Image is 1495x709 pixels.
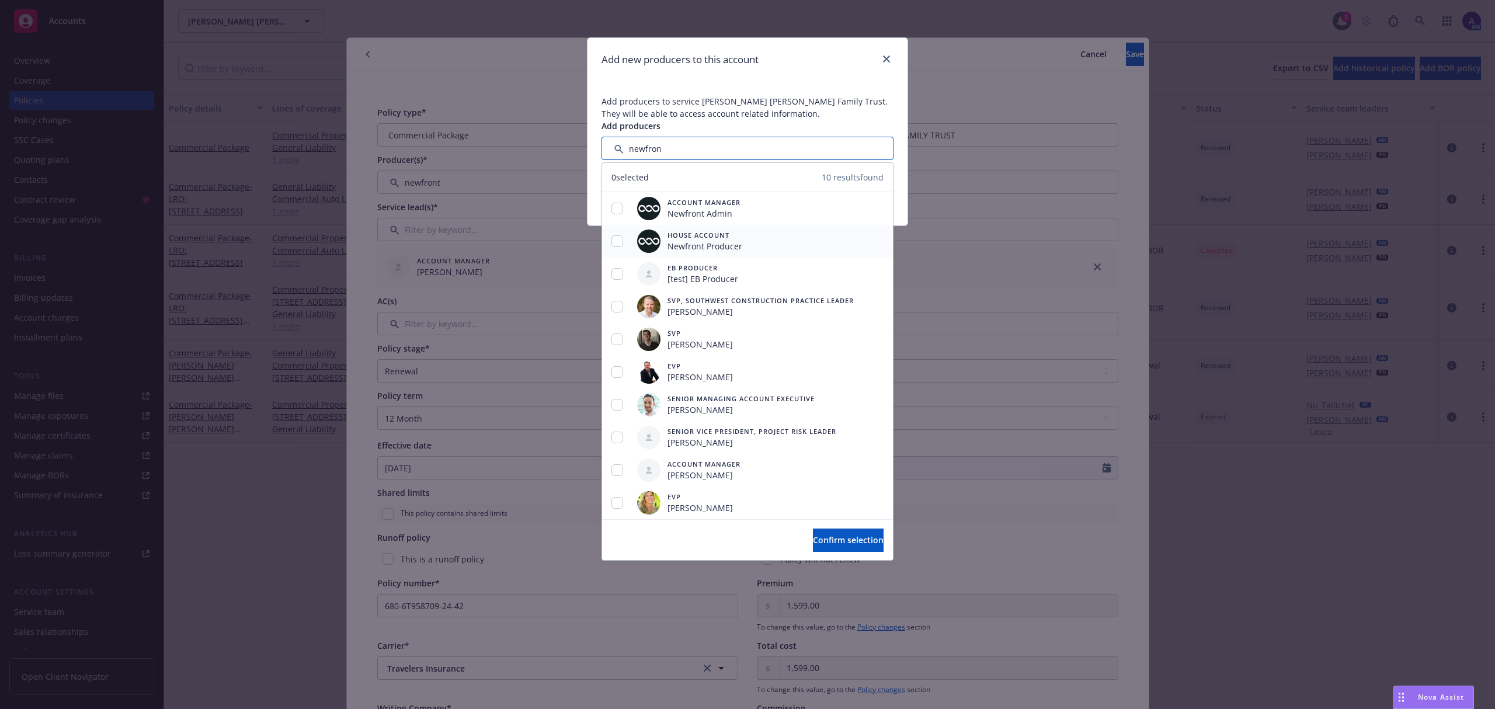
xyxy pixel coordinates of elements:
span: 10 results found [822,171,884,183]
span: Confirm selection [813,534,884,545]
span: EVP [667,361,733,371]
span: Newfront Admin [667,207,740,220]
img: employee photo [637,491,660,515]
button: Nova Assist [1393,686,1474,709]
img: employee photo [637,197,660,220]
span: Add producers [602,120,660,131]
span: SVP, Southwest Construction Practice Leader [667,296,854,305]
img: employee photo [637,328,660,351]
span: [PERSON_NAME] [667,305,854,318]
span: EVP [667,492,733,502]
span: [PERSON_NAME] [667,436,836,449]
span: Senior Vice President, Project Risk Leader [667,426,836,436]
span: Nova Assist [1418,692,1464,702]
span: Account Manager [667,197,740,207]
button: Confirm selection [813,529,884,552]
img: employee photo [637,230,660,253]
span: Senior Managing Account Executive [667,394,815,404]
span: Account Manager [667,459,740,469]
span: [PERSON_NAME] [667,404,815,416]
span: Newfront Producer [667,240,742,252]
div: Drag to move [1394,686,1409,708]
img: employee photo [637,360,660,384]
span: [PERSON_NAME] [667,338,733,350]
img: employee photo [637,393,660,416]
img: employee photo [637,295,660,318]
span: [PERSON_NAME] [667,371,733,383]
span: EB Producer [667,263,738,273]
span: House Account [667,230,742,240]
span: [PERSON_NAME] [667,469,740,481]
input: Filter by keyword... [602,137,893,160]
span: SVP [667,328,733,338]
span: [test] EB Producer [667,273,738,285]
span: [PERSON_NAME] [667,502,733,514]
span: 0 selected [611,171,649,183]
span: Add producers to service [PERSON_NAME] [PERSON_NAME] Family Trust. They will be able to access ac... [602,96,888,119]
